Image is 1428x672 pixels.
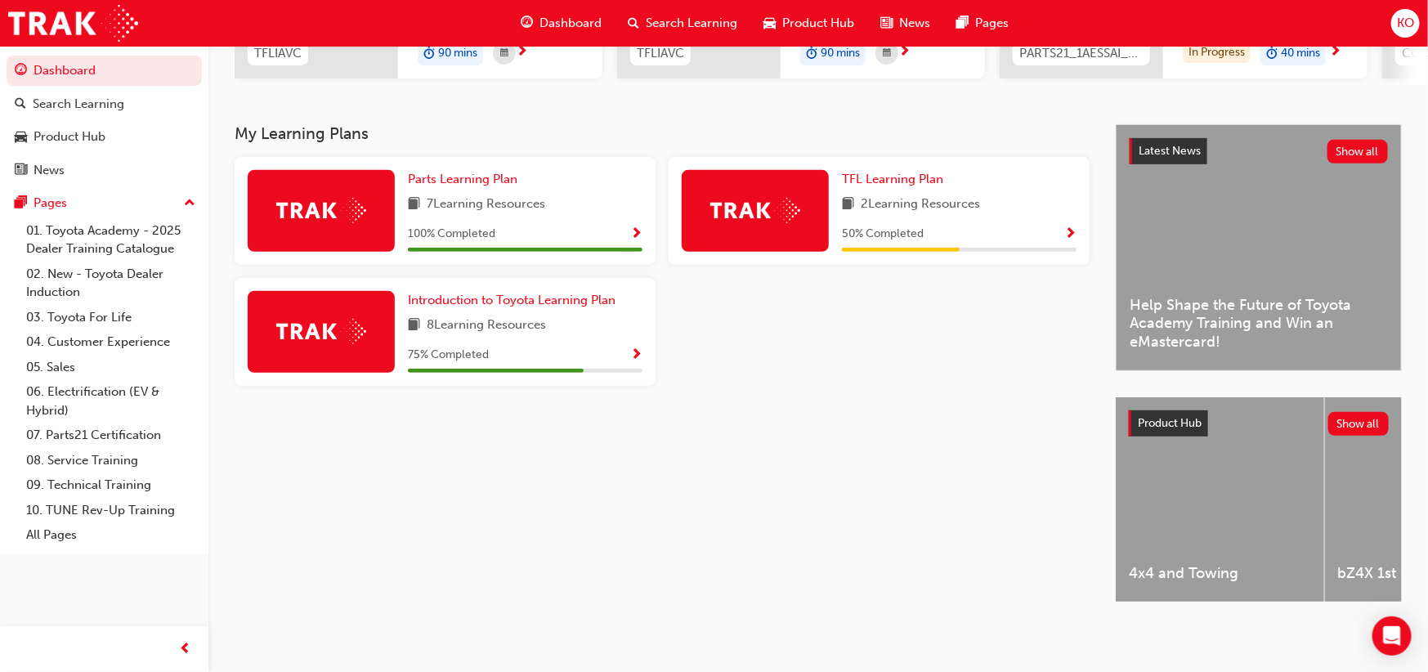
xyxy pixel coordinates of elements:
[20,379,202,423] a: 06. Electrification (EV & Hybrid)
[34,128,105,146] div: Product Hub
[1327,140,1389,164] button: Show all
[898,45,911,60] span: next-icon
[276,319,366,344] img: Trak
[842,195,854,215] span: book-icon
[508,7,615,40] a: guage-iconDashboard
[15,97,26,112] span: search-icon
[20,498,202,523] a: 10. TUNE Rev-Up Training
[1138,416,1202,430] span: Product Hub
[20,218,202,262] a: 01. Toyota Academy - 2025 Dealer Training Catalogue
[1183,42,1251,64] div: In Progress
[20,448,202,473] a: 08. Service Training
[427,195,545,215] span: 7 Learning Resources
[867,7,943,40] a: news-iconNews
[15,164,27,178] span: news-icon
[7,122,202,152] a: Product Hub
[1391,9,1420,38] button: KO
[1329,45,1341,60] span: next-icon
[646,14,737,33] span: Search Learning
[861,195,980,215] span: 2 Learning Resources
[630,224,642,244] button: Show Progress
[842,225,924,244] span: 50 % Completed
[1019,44,1144,63] span: PARTS21_1AESSAI_0321_EL
[1116,397,1324,602] a: 4x4 and Towing
[7,56,202,86] a: Dashboard
[34,194,67,213] div: Pages
[1116,124,1402,371] a: Latest NewsShow allHelp Shape the Future of Toyota Academy Training and Win an eMastercard!
[975,14,1009,33] span: Pages
[33,95,124,114] div: Search Learning
[1129,564,1311,583] span: 4x4 and Towing
[20,305,202,330] a: 03. Toyota For Life
[1064,227,1077,242] span: Show Progress
[20,329,202,355] a: 04. Customer Experience
[899,14,930,33] span: News
[842,172,943,186] span: TFL Learning Plan
[408,346,489,365] span: 75 % Completed
[427,316,546,336] span: 8 Learning Resources
[1372,616,1412,656] div: Open Intercom Messenger
[7,52,202,188] button: DashboardSearch LearningProduct HubNews
[516,45,528,60] span: next-icon
[710,198,800,223] img: Trak
[539,14,602,33] span: Dashboard
[7,188,202,218] button: Pages
[1328,412,1390,436] button: Show all
[782,14,854,33] span: Product Hub
[1130,296,1388,352] span: Help Shape the Future of Toyota Academy Training and Win an eMastercard!
[34,161,65,180] div: News
[500,43,508,64] span: calendar-icon
[943,7,1022,40] a: pages-iconPages
[763,13,776,34] span: car-icon
[408,316,420,336] span: book-icon
[20,522,202,548] a: All Pages
[20,473,202,498] a: 09. Technical Training
[15,130,27,145] span: car-icon
[1266,43,1278,65] span: duration-icon
[637,44,684,63] span: TFLIAVC
[408,225,495,244] span: 100 % Completed
[235,124,1090,143] h3: My Learning Plans
[1129,410,1389,437] a: Product HubShow all
[956,13,969,34] span: pages-icon
[750,7,867,40] a: car-iconProduct Hub
[408,195,420,215] span: book-icon
[883,43,891,64] span: calendar-icon
[438,44,477,63] span: 90 mins
[615,7,750,40] a: search-iconSearch Learning
[184,193,195,214] span: up-icon
[821,44,860,63] span: 90 mins
[408,291,622,310] a: Introduction to Toyota Learning Plan
[180,639,192,660] span: prev-icon
[880,13,893,34] span: news-icon
[1064,224,1077,244] button: Show Progress
[20,262,202,305] a: 02. New - Toyota Dealer Induction
[408,293,616,307] span: Introduction to Toyota Learning Plan
[628,13,639,34] span: search-icon
[8,5,138,42] img: Trak
[630,348,642,363] span: Show Progress
[630,345,642,365] button: Show Progress
[1130,138,1388,164] a: Latest NewsShow all
[20,355,202,380] a: 05. Sales
[254,44,302,63] span: TFLIAVC
[276,198,366,223] img: Trak
[15,64,27,78] span: guage-icon
[842,170,950,189] a: TFL Learning Plan
[7,155,202,186] a: News
[20,423,202,448] a: 07. Parts21 Certification
[806,43,817,65] span: duration-icon
[1139,144,1201,158] span: Latest News
[15,196,27,211] span: pages-icon
[630,227,642,242] span: Show Progress
[408,170,524,189] a: Parts Learning Plan
[7,89,202,119] a: Search Learning
[1281,44,1320,63] span: 40 mins
[423,43,435,65] span: duration-icon
[408,172,517,186] span: Parts Learning Plan
[1397,14,1414,33] span: KO
[521,13,533,34] span: guage-icon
